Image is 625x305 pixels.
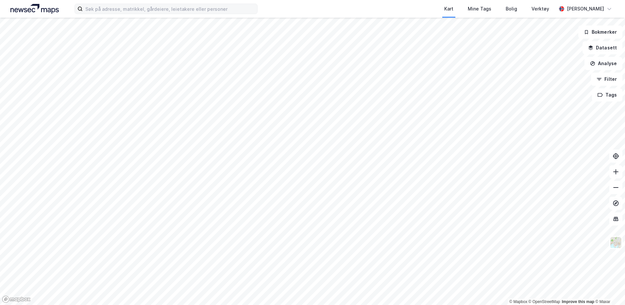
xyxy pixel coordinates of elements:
a: Mapbox homepage [2,296,31,303]
div: Mine Tags [468,5,491,13]
div: Bolig [506,5,517,13]
div: Verktøy [532,5,549,13]
img: Z [610,236,622,249]
input: Søk på adresse, matrikkel, gårdeiere, leietakere eller personer [83,4,257,14]
button: Analyse [584,57,622,70]
iframe: Chat Widget [592,274,625,305]
a: OpenStreetMap [529,299,560,304]
button: Filter [591,73,622,86]
button: Bokmerker [578,26,622,39]
div: Kontrollprogram for chat [592,274,625,305]
button: Tags [592,88,622,101]
a: Mapbox [509,299,527,304]
img: logo.a4113a55bc3d86da70a041830d287a7e.svg [10,4,59,14]
div: [PERSON_NAME] [567,5,604,13]
div: Kart [444,5,453,13]
button: Datasett [583,41,622,54]
a: Improve this map [562,299,594,304]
